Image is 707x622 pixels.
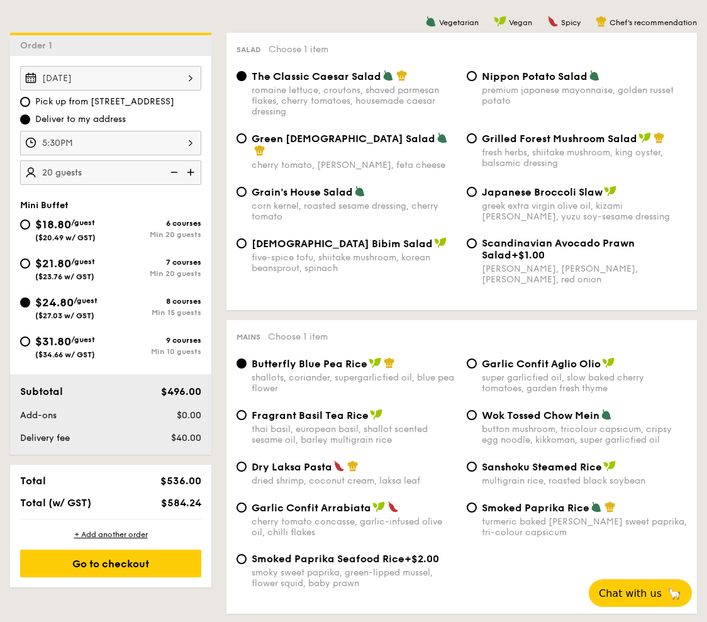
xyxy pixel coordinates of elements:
[482,133,637,145] span: Grilled Forest Mushroom Salad
[654,132,665,143] img: icon-chef-hat.a58ddaea.svg
[237,358,247,369] input: Butterfly Blue Pea Riceshallots, coriander, supergarlicfied oil, blue pea flower
[252,252,457,274] div: five-spice tofu, shiitake mushroom, korean beansprout, spinach
[467,358,477,369] input: Garlic Confit Aglio Oliosuper garlicfied oil, slow baked cherry tomatoes, garden fresh thyme
[434,237,447,248] img: icon-vegan.f8ff3823.svg
[164,160,182,184] img: icon-reduce.1d2dbef1.svg
[347,460,359,472] img: icon-chef-hat.a58ddaea.svg
[252,409,369,421] span: Fragrant Basil Tea Rice
[237,462,247,472] input: Dry Laksa Pastadried shrimp, coconut cream, laksa leaf
[372,501,385,513] img: icon-vegan.f8ff3823.svg
[482,502,589,514] span: Smoked Paprika Rice
[237,187,247,197] input: Grain's House Saladcorn kernel, roasted sesame dressing, cherry tomato
[111,258,201,267] div: 7 courses
[111,336,201,345] div: 9 courses
[252,160,457,170] div: cherry tomato, [PERSON_NAME], feta cheese
[252,424,457,445] div: thai basil, european basil, shallot scented sesame oil, barley multigrain rice
[482,516,687,538] div: turmeric baked [PERSON_NAME] sweet paprika, tri-colour capsicum
[467,410,477,420] input: Wok Tossed Chow Meinbutton mushroom, tricolour capsicum, cripsy egg noodle, kikkoman, super garli...
[387,501,399,513] img: icon-spicy.37a8142b.svg
[35,113,126,126] span: Deliver to my address
[35,96,174,108] span: Pick up from [STREET_ADDRESS]
[482,372,687,394] div: super garlicfied oil, slow baked cherry tomatoes, garden fresh thyme
[482,85,687,106] div: premium japanese mayonnaise, golden russet potato
[252,85,457,117] div: romaine lettuce, croutons, shaved parmesan flakes, cherry tomatoes, housemade caesar dressing
[561,18,581,27] span: Spicy
[111,297,201,306] div: 8 courses
[482,358,601,370] span: Garlic Confit Aglio Olio
[467,71,477,81] input: Nippon Potato Saladpremium japanese mayonnaise, golden russet potato
[71,335,95,344] span: /guest
[111,230,201,239] div: Min 20 guests
[603,460,616,472] img: icon-vegan.f8ff3823.svg
[333,460,345,472] img: icon-spicy.37a8142b.svg
[252,567,457,589] div: smoky sweet paprika, green-lipped mussel, flower squid, baby prawn
[35,296,74,309] span: $24.80
[467,133,477,143] input: Grilled Forest Mushroom Saladfresh herbs, shiitake mushroom, king oyster, balsamic dressing
[237,238,247,248] input: [DEMOGRAPHIC_DATA] Bibim Saladfive-spice tofu, shiitake mushroom, korean beansprout, spinach
[160,475,201,487] span: $536.00
[35,335,71,348] span: $31.80
[547,16,559,27] img: icon-spicy.37a8142b.svg
[20,297,30,308] input: $24.80/guest($27.03 w/ GST)8 coursesMin 15 guests
[20,160,201,185] input: Number of guests
[269,44,328,55] span: Choose 1 item
[237,503,247,513] input: Garlic Confit Arrabiatacherry tomato concasse, garlic-infused olive oil, chilli flakes
[20,550,201,577] div: Go to checkout
[252,186,353,198] span: Grain's House Salad
[71,257,95,266] span: /guest
[20,530,201,540] div: + Add another order
[252,461,332,473] span: Dry Laksa Pasta
[35,350,95,359] span: ($34.66 w/ GST)
[252,475,457,486] div: dried shrimp, coconut cream, laksa leaf
[370,409,382,420] img: icon-vegan.f8ff3823.svg
[425,16,437,27] img: icon-vegetarian.fe4039eb.svg
[482,475,687,486] div: multigrain rice, roasted black soybean
[20,497,91,509] span: Total (w/ GST)
[252,516,457,538] div: cherry tomato concasse, garlic-infused olive oil, chilli flakes
[20,200,69,211] span: Mini Buffet
[20,114,30,125] input: Deliver to my address
[482,70,587,82] span: Nippon Potato Salad
[589,70,600,81] img: icon-vegetarian.fe4039eb.svg
[35,311,94,320] span: ($27.03 w/ GST)
[20,131,201,155] input: Event time
[589,579,692,607] button: Chat with us🦙
[252,358,367,370] span: Butterfly Blue Pea Rice
[482,237,635,261] span: Scandinavian Avocado Prawn Salad
[252,70,381,82] span: The Classic Caesar Salad
[467,462,477,472] input: Sanshoku Steamed Ricemultigrain rice, roasted black soybean
[35,257,71,270] span: $21.80
[111,347,201,356] div: Min 10 guests
[111,219,201,228] div: 6 courses
[268,331,328,342] span: Choose 1 item
[252,372,457,394] div: shallots, coriander, supergarlicfied oil, blue pea flower
[20,66,201,91] input: Event date
[111,269,201,278] div: Min 20 guests
[482,147,687,169] div: fresh herbs, shiitake mushroom, king oyster, balsamic dressing
[20,433,70,443] span: Delivery fee
[237,71,247,81] input: The Classic Caesar Saladromaine lettuce, croutons, shaved parmesan flakes, cherry tomatoes, house...
[638,132,651,143] img: icon-vegan.f8ff3823.svg
[20,386,63,397] span: Subtotal
[20,475,46,487] span: Total
[237,333,260,342] span: Mains
[599,587,662,599] span: Chat with us
[252,133,435,145] span: Green [DEMOGRAPHIC_DATA] Salad
[591,501,602,513] img: icon-vegetarian.fe4039eb.svg
[382,70,394,81] img: icon-vegetarian.fe4039eb.svg
[467,503,477,513] input: Smoked Paprika Riceturmeric baked [PERSON_NAME] sweet paprika, tri-colour capsicum
[610,18,697,27] span: Chef's recommendation
[74,296,97,305] span: /guest
[20,410,57,421] span: Add-ons
[20,336,30,347] input: $31.80/guest($34.66 w/ GST)9 coursesMin 10 guests
[35,218,71,231] span: $18.80
[509,18,532,27] span: Vegan
[252,553,404,565] span: Smoked Paprika Seafood Rice
[71,218,95,227] span: /guest
[482,409,599,421] span: Wok Tossed Chow Mein
[182,160,201,184] img: icon-add.58712e84.svg
[384,357,395,369] img: icon-chef-hat.a58ddaea.svg
[437,132,448,143] img: icon-vegetarian.fe4039eb.svg
[20,97,30,107] input: Pick up from [STREET_ADDRESS]
[482,186,603,198] span: Japanese Broccoli Slaw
